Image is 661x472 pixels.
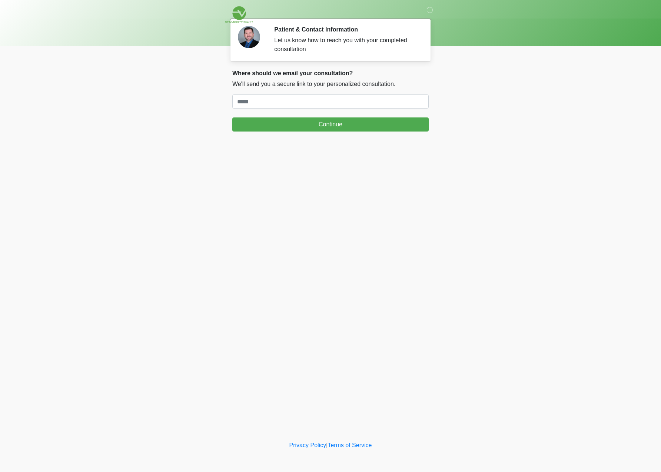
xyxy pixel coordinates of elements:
p: We'll send you a secure link to your personalized consultation. [232,80,429,89]
h2: Patient & Contact Information [274,26,418,33]
button: Continue [232,117,429,132]
div: Let us know how to reach you with your completed consultation [274,36,418,54]
a: Terms of Service [328,442,372,448]
a: Privacy Policy [289,442,326,448]
h2: Where should we email your consultation? [232,70,429,77]
img: Agent Avatar [238,26,260,48]
img: Endless-Vitality Logo [225,6,253,23]
a: | [326,442,328,448]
